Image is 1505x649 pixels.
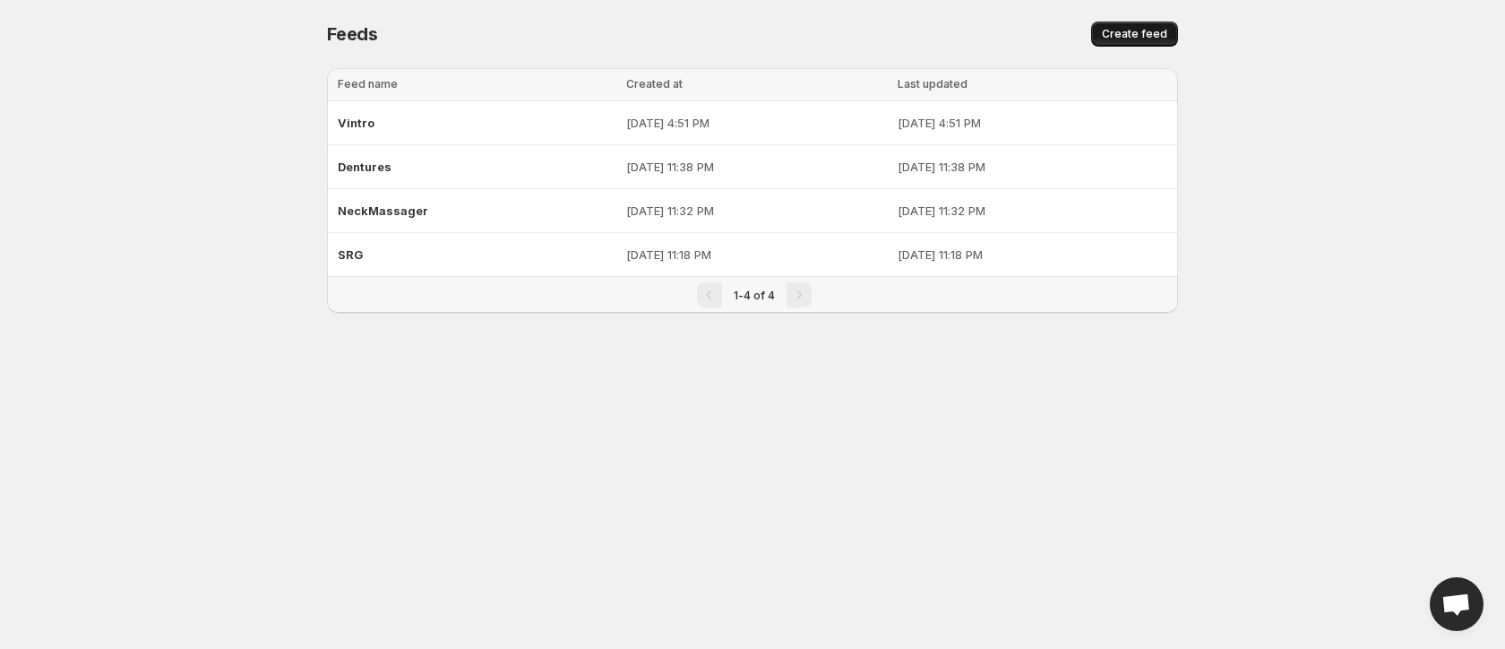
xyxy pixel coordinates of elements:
nav: Pagination [327,276,1178,313]
span: NeckMassager [338,203,428,218]
span: Vintro [338,116,374,130]
a: Open chat [1430,577,1483,631]
span: 1-4 of 4 [734,289,775,302]
span: Last updated [898,77,967,91]
p: [DATE] 11:38 PM [898,158,1167,176]
p: [DATE] 11:18 PM [898,246,1167,264]
p: [DATE] 11:18 PM [626,246,887,264]
span: Feeds [327,23,378,45]
span: SRG [338,247,363,262]
span: Create feed [1102,27,1167,41]
p: [DATE] 11:38 PM [626,158,887,176]
p: [DATE] 4:51 PM [626,114,887,132]
button: Create feed [1091,22,1178,47]
p: [DATE] 4:51 PM [898,114,1167,132]
span: Created at [626,77,683,91]
span: Feed name [338,77,398,91]
span: Dentures [338,160,391,174]
p: [DATE] 11:32 PM [626,202,887,220]
p: [DATE] 11:32 PM [898,202,1167,220]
